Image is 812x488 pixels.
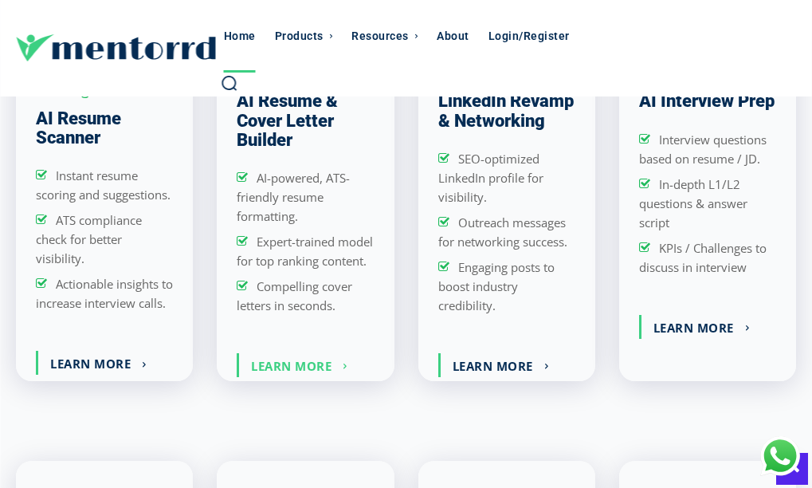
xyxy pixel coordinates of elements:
[36,212,142,266] span: ATS compliance check for better visibility.
[16,34,211,61] a: Logo
[639,92,775,111] h3: AI Interview Prep
[221,74,238,92] a: Search
[438,214,567,250] span: Outreach messages for networking success.
[438,151,543,205] span: SEO-optimized LinkedIn profile for visibility.
[237,170,350,224] span: AI-powered, ATS-friendly resume formatting.
[639,176,747,230] span: In-depth L1/L2 questions & answer script
[438,259,555,313] span: Engaging posts to boost industry credibility.
[641,315,762,339] a: Learn More
[36,167,171,203] span: Instant resume scoring and suggestions.
[36,65,173,99] h3: Resume not working ?
[237,92,374,150] h3: AI Resume & Cover Letter Builder
[760,436,800,476] div: Chat with Us
[639,240,767,275] span: KPIs / Challenges to discuss in interview
[237,278,352,313] span: Compelling cover letters in seconds.
[237,234,373,269] span: Expert-trained model for top ranking content.
[36,109,173,148] h3: AI Resume Scanner
[36,276,173,311] span: Actionable insights to increase interview calls.
[239,353,359,377] a: Learn More
[441,353,561,377] a: Learn More
[639,132,767,167] span: Interview questions based on resume / JD.
[38,351,159,375] a: Learn More
[438,92,575,130] h3: LinkedIn Revamp & Networking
